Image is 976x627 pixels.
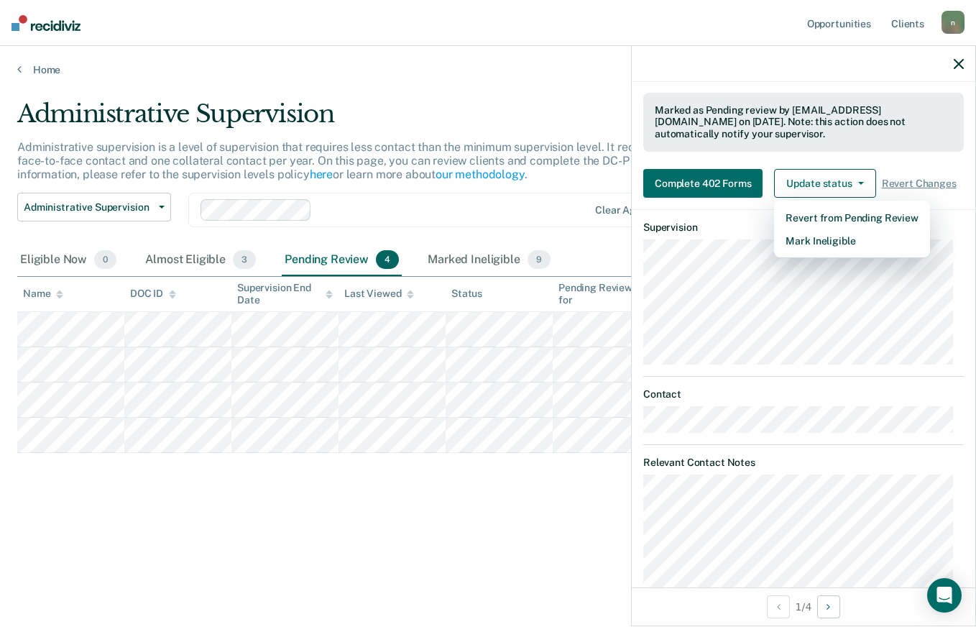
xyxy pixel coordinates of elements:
[643,169,768,198] a: Complete 402 Forms
[774,169,875,198] button: Update status
[237,282,333,306] div: Supervision End Date
[632,587,975,626] div: 1 / 4
[595,204,656,216] div: Clear agents
[11,15,80,31] img: Recidiviz
[643,388,964,401] dt: Contact
[558,282,654,306] div: Pending Review for
[17,99,750,140] div: Administrative Supervision
[142,244,259,276] div: Almost Eligible
[344,288,414,300] div: Last Viewed
[643,221,964,234] dt: Supervision
[451,288,482,300] div: Status
[774,229,929,252] button: Mark Ineligible
[23,288,63,300] div: Name
[24,201,153,214] span: Administrative Supervision
[282,244,402,276] div: Pending Review
[17,140,733,181] p: Administrative supervision is a level of supervision that requires less contact than the minimum ...
[767,595,790,618] button: Previous Opportunity
[528,250,551,269] span: 9
[927,578,962,613] div: Open Intercom Messenger
[17,63,959,76] a: Home
[643,169,763,198] button: Complete 402 Forms
[425,244,553,276] div: Marked Ineligible
[655,104,952,140] div: Marked as Pending review by [EMAIL_ADDRESS][DOMAIN_NAME] on [DATE]. Note: this action does not au...
[436,168,525,181] a: our methodology
[643,457,964,469] dt: Relevant Contact Notes
[233,250,256,269] span: 3
[376,250,399,269] span: 4
[942,11,965,34] div: n
[94,250,116,269] span: 0
[310,168,333,181] a: here
[774,206,929,229] button: Revert from Pending Review
[882,178,957,190] span: Revert Changes
[130,288,176,300] div: DOC ID
[817,595,840,618] button: Next Opportunity
[17,244,119,276] div: Eligible Now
